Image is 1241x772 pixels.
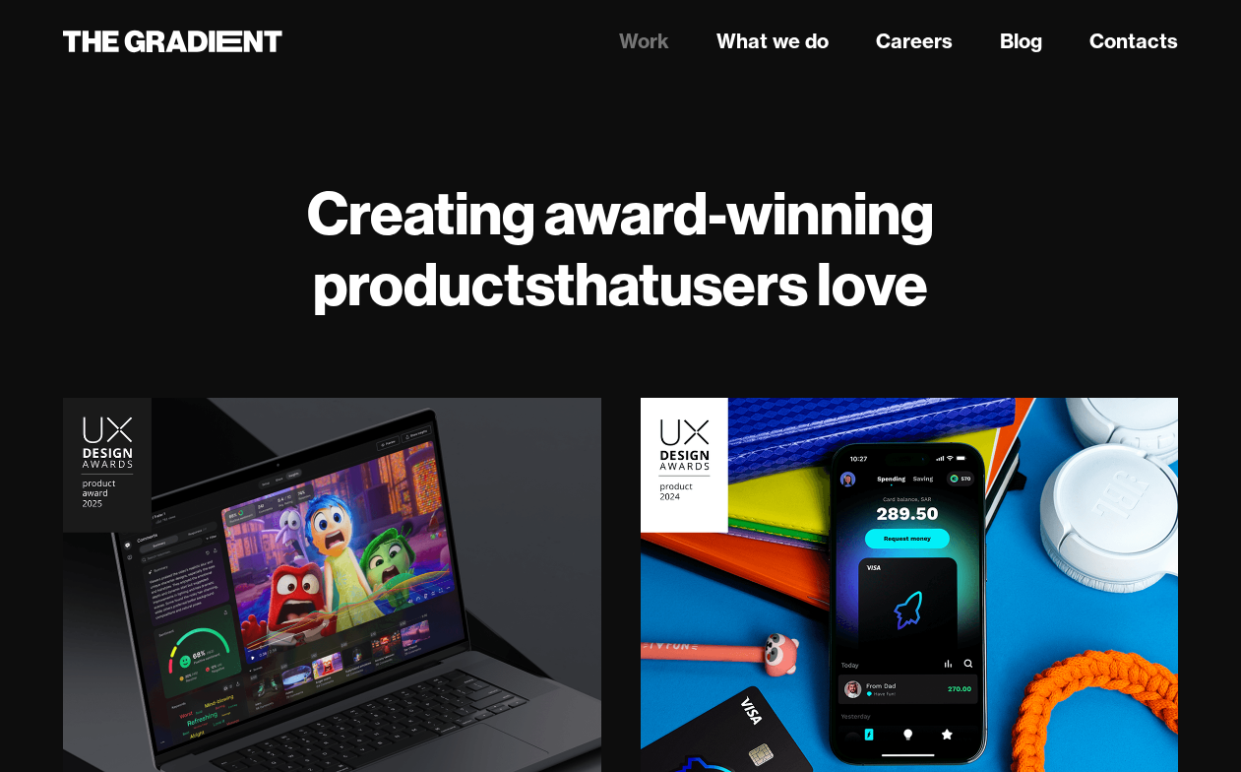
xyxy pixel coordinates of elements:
a: Contacts [1089,27,1178,56]
a: Careers [876,27,953,56]
strong: that [554,246,659,321]
a: What we do [716,27,829,56]
a: Blog [1000,27,1042,56]
h1: Creating award-winning products users love [63,177,1178,319]
a: Work [619,27,669,56]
